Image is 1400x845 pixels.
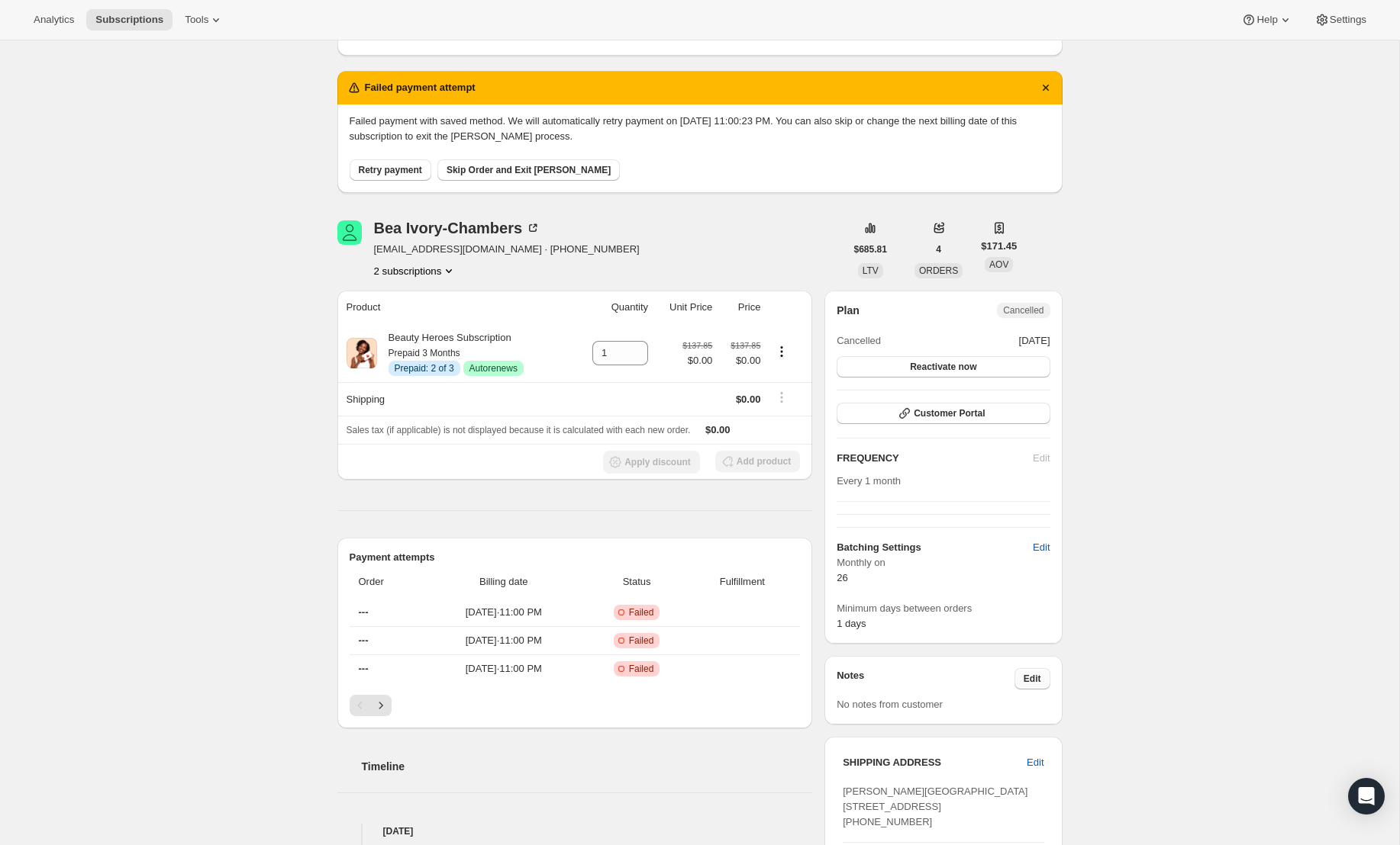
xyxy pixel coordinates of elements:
span: Reactivate now [910,361,976,373]
h2: Failed payment attempt [365,80,476,95]
span: AOV [989,259,1008,270]
button: $685.81 [845,239,896,260]
button: Skip Order and Exit [PERSON_NAME] [437,159,620,181]
button: Reactivate now [837,356,1050,378]
span: Customer Portal [914,407,985,419]
div: Open Intercom Messenger [1348,778,1385,814]
span: Prepaid: 2 of 3 [395,362,454,374]
span: Status [589,574,685,590]
th: Price [717,291,765,324]
p: Failed payment with saved method. We will automatically retry payment on [DATE] 11:00:23 PM. You ... [350,114,1050,144]
div: Bea Ivory-Chambers [374,220,541,236]
button: Retry payment [350,159,431,181]
span: Tools [185,14,208,26]
span: Edit [1024,673,1041,685]
h2: FREQUENCY [837,451,1033,466]
button: Next [370,695,392,716]
span: No notes from customer [837,699,943,710]
span: Subscriptions [95,14,163,26]
span: Failed [629,663,654,675]
span: [DATE] [1019,333,1050,349]
span: Analytics [34,14,74,26]
span: --- [359,606,369,618]
button: Help [1232,9,1302,31]
button: Product actions [374,263,457,278]
span: $0.00 [721,353,760,368]
h2: Payment attempts [350,550,801,565]
span: [DATE] · 11:00 PM [427,605,580,620]
span: Every 1 month [837,475,901,487]
button: Subscriptions [86,9,173,31]
span: [EMAIL_ADDRESS][DOMAIN_NAME] · [PHONE_NUMBER] [374,242,640,257]
button: Product actions [769,343,794,360]
span: Settings [1330,14,1366,26]
span: Cancelled [1003,304,1044,316]
button: 4 [927,239,950,260]
h3: SHIPPING ADDRESS [843,755,1027,770]
th: Quantity [573,291,653,324]
th: Unit Price [653,291,717,324]
small: $137.85 [682,341,712,350]
span: LTV [863,265,879,276]
span: [DATE] · 11:00 PM [427,661,580,676]
span: Edit [1033,540,1050,555]
small: Prepaid 3 Months [389,348,460,358]
button: Customer Portal [837,403,1050,424]
span: ORDERS [919,265,958,276]
span: Cancelled [837,333,881,349]
span: $685.81 [854,243,887,255]
nav: Pagination [350,695,801,716]
th: Shipping [337,382,573,416]
h4: [DATE] [337,824,813,839]
h3: Notes [837,668,1015,689]
span: Failed [629,635,654,647]
span: Monthly on [837,555,1050,570]
button: Edit [1024,535,1059,560]
button: Edit [1015,668,1050,689]
h2: Plan [837,303,860,318]
span: Fulfillment [694,574,792,590]
small: $137.85 [731,341,760,350]
span: 4 [936,243,941,255]
span: $0.00 [705,424,731,435]
span: Billing date [427,574,580,590]
span: --- [359,663,369,674]
button: Shipping actions [769,389,794,406]
th: Order [350,565,424,599]
span: [PERSON_NAME][GEOGRAPHIC_DATA][STREET_ADDRESS] [PHONE_NUMBER] [843,786,1027,827]
img: product img [347,338,377,368]
span: $0.00 [682,353,712,368]
span: Help [1256,14,1277,26]
button: Settings [1305,9,1376,31]
button: Tools [176,9,233,31]
span: Autorenews [469,362,518,374]
span: Bea Ivory-Chambers [337,220,362,245]
span: Minimum days between orders [837,601,1050,616]
span: Failed [629,606,654,618]
span: --- [359,635,369,646]
span: Sales tax (if applicable) is not displayed because it is calculated with each new order. [347,425,691,435]
button: Dismiss notification [1035,77,1056,98]
span: $171.45 [981,239,1017,254]
span: [DATE] · 11:00 PM [427,633,580,648]
span: 26 [837,572,847,583]
span: $0.00 [736,394,761,405]
span: Edit [1027,755,1044,770]
h2: Timeline [362,759,813,774]
button: Edit [1018,750,1053,775]
h6: Batching Settings [837,540,1033,555]
span: Skip Order and Exit [PERSON_NAME] [447,164,611,176]
div: Beauty Heroes Subscription [377,330,524,376]
button: Analytics [24,9,83,31]
th: Product [337,291,573,324]
span: Retry payment [359,164,422,176]
span: 1 days [837,618,866,629]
